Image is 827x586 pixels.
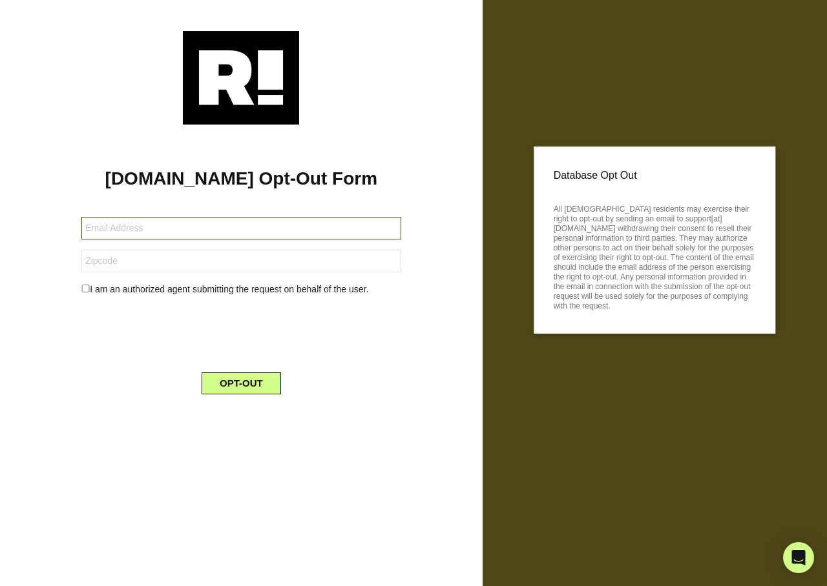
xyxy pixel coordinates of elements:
div: I am an authorized agent submitting the request on behalf of the user. [72,283,410,296]
h1: [DOMAIN_NAME] Opt-Out Form [19,168,463,190]
button: OPT-OUT [202,372,281,394]
p: All [DEMOGRAPHIC_DATA] residents may exercise their right to opt-out by sending an email to suppo... [554,201,756,311]
img: Retention.com [183,31,299,125]
p: Database Opt Out [554,166,756,185]
iframe: reCAPTCHA [143,307,339,357]
div: Open Intercom Messenger [783,542,814,573]
input: Email Address [81,217,401,239]
input: Zipcode [81,250,401,272]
